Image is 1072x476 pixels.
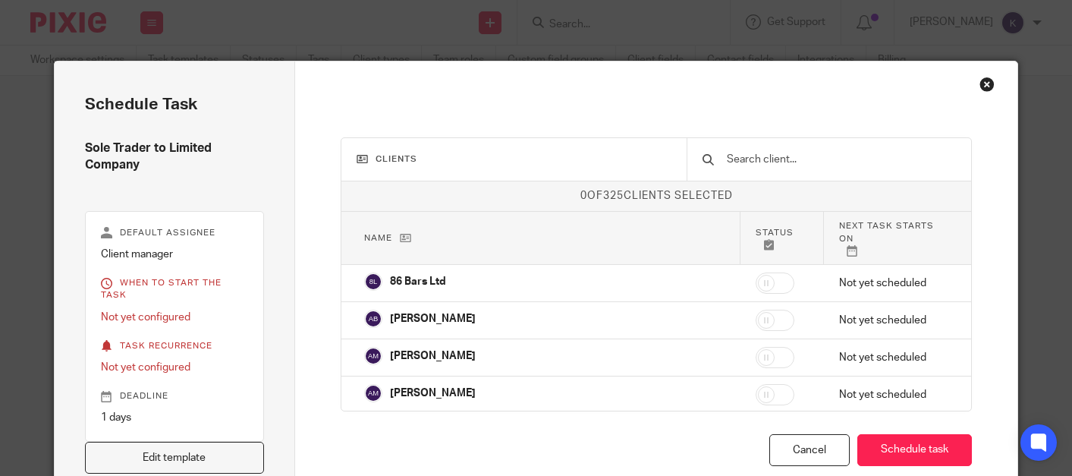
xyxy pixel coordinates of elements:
[364,347,382,365] img: svg%3E
[725,151,957,168] input: Search client...
[101,277,248,301] p: When to start the task
[364,232,725,244] p: Name
[364,273,382,291] img: svg%3E
[603,191,624,201] span: 325
[101,390,248,402] p: Deadline
[839,387,948,402] p: Not yet scheduled
[857,434,972,467] button: Schedule task
[839,276,948,291] p: Not yet scheduled
[580,191,587,201] span: 0
[101,227,248,239] p: Default assignee
[390,274,446,289] p: 86 Bars Ltd
[839,313,948,328] p: Not yet scheduled
[769,434,850,467] div: Cancel
[85,140,264,173] h4: Sole Trader to Limited Company
[101,410,248,425] p: 1 days
[101,360,248,375] p: Not yet configured
[390,386,476,401] p: [PERSON_NAME]
[390,311,476,326] p: [PERSON_NAME]
[839,219,948,257] p: Next task starts on
[357,153,671,165] h3: Clients
[101,340,248,352] p: Task recurrence
[85,442,264,474] a: Edit template
[85,92,264,118] h2: Schedule task
[101,310,248,325] p: Not yet configured
[979,77,995,92] div: Close this dialog window
[756,226,809,251] p: Status
[390,348,476,364] p: [PERSON_NAME]
[364,310,382,328] img: svg%3E
[839,350,948,365] p: Not yet scheduled
[341,188,971,203] p: of clients selected
[364,384,382,402] img: svg%3E
[101,247,248,262] p: Client manager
